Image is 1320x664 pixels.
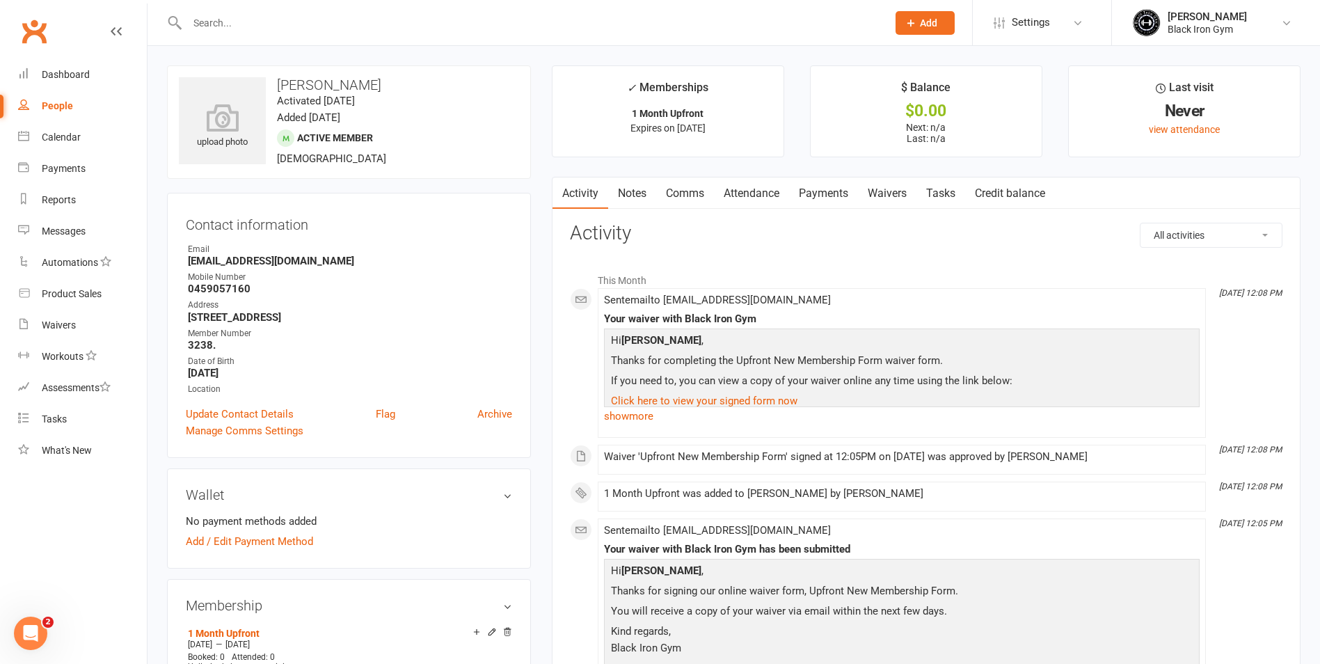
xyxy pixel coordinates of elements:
div: [PERSON_NAME] [1168,10,1247,23]
a: Payments [18,153,147,184]
time: Added [DATE] [277,111,340,124]
span: [DATE] [188,640,212,649]
p: Hi , [607,562,1196,583]
div: Your waiver with Black Iron Gym [604,313,1200,325]
a: Dashboard [18,59,147,90]
img: thumb_image1623296242.png [1133,9,1161,37]
a: Click here to view your signed form now [611,395,797,407]
div: upload photo [179,104,266,150]
div: Assessments [42,382,111,393]
a: Assessments [18,372,147,404]
time: Activated [DATE] [277,95,355,107]
div: Your waiver with Black Iron Gym has been submitted [604,544,1200,555]
p: If you need to, you can view a copy of your waiver online any time using the link below: [607,372,1196,393]
a: view attendance [1149,124,1220,135]
div: $ Balance [901,79,951,104]
strong: [PERSON_NAME] [621,334,701,347]
div: Calendar [42,132,81,143]
strong: 0459057160 [188,283,512,295]
a: People [18,90,147,122]
div: Location [188,383,512,396]
div: People [42,100,73,111]
a: Flag [376,406,395,422]
span: 2 [42,617,54,628]
div: Tasks [42,413,67,425]
a: Archive [477,406,512,422]
p: Kind regards, Black Iron Gym [607,623,1196,660]
li: This Month [570,266,1282,288]
div: Memberships [627,79,708,104]
div: Product Sales [42,288,102,299]
div: Email [188,243,512,256]
div: Messages [42,226,86,237]
a: Update Contact Details [186,406,294,422]
h3: Activity [570,223,1282,244]
span: Attended: 0 [232,652,275,662]
div: Automations [42,257,98,268]
h3: Contact information [186,212,512,232]
li: No payment methods added [186,513,512,530]
a: Activity [552,177,608,210]
div: 1 Month Upfront was added to [PERSON_NAME] by [PERSON_NAME] [604,488,1200,500]
strong: 3238. [188,339,512,351]
a: Clubworx [17,14,51,49]
a: Credit balance [965,177,1055,210]
p: Thanks for signing our online waiver form, Upfront New Membership Form. [607,583,1196,603]
div: Last visit [1156,79,1214,104]
h3: Membership [186,598,512,613]
a: show more [604,406,1200,426]
i: [DATE] 12:08 PM [1219,445,1282,454]
a: Waivers [858,177,916,210]
span: Sent email to [EMAIL_ADDRESS][DOMAIN_NAME] [604,524,831,537]
a: Calendar [18,122,147,153]
a: Notes [608,177,656,210]
div: Member Number [188,327,512,340]
span: Add [920,17,937,29]
a: Automations [18,247,147,278]
a: 1 Month Upfront [188,628,260,639]
p: Thanks for completing the Upfront New Membership Form waiver form. [607,352,1196,372]
span: Booked: 0 [188,652,225,662]
i: [DATE] 12:08 PM [1219,482,1282,491]
div: What's New [42,445,92,456]
div: Black Iron Gym [1168,23,1247,35]
div: Address [188,299,512,312]
strong: [PERSON_NAME] [621,564,701,577]
div: Reports [42,194,76,205]
div: Date of Birth [188,355,512,368]
div: Workouts [42,351,84,362]
div: Never [1081,104,1287,118]
span: Sent email to [EMAIL_ADDRESS][DOMAIN_NAME] [604,294,831,306]
div: Waiver 'Upfront New Membership Form' signed at 12:05PM on [DATE] was approved by [PERSON_NAME] [604,451,1200,463]
iframe: Intercom live chat [14,617,47,650]
strong: [EMAIL_ADDRESS][DOMAIN_NAME] [188,255,512,267]
input: Search... [183,13,877,33]
i: [DATE] 12:05 PM [1219,519,1282,528]
i: [DATE] 12:08 PM [1219,288,1282,298]
button: Add [896,11,955,35]
a: Payments [789,177,858,210]
a: Tasks [916,177,965,210]
a: Workouts [18,341,147,372]
span: Expires on [DATE] [630,122,706,134]
a: Manage Comms Settings [186,422,303,439]
a: Attendance [714,177,789,210]
i: ✓ [627,81,636,95]
a: Reports [18,184,147,216]
div: Waivers [42,319,76,331]
strong: [STREET_ADDRESS] [188,311,512,324]
h3: Wallet [186,487,512,503]
a: Comms [656,177,714,210]
div: Mobile Number [188,271,512,284]
a: What's New [18,435,147,466]
p: Hi , [607,332,1196,352]
h3: [PERSON_NAME] [179,77,519,93]
div: Dashboard [42,69,90,80]
a: Add / Edit Payment Method [186,533,313,550]
a: Product Sales [18,278,147,310]
span: [DEMOGRAPHIC_DATA] [277,152,386,165]
a: Messages [18,216,147,247]
span: Active member [297,132,373,143]
div: $0.00 [823,104,1029,118]
span: [DATE] [225,640,250,649]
